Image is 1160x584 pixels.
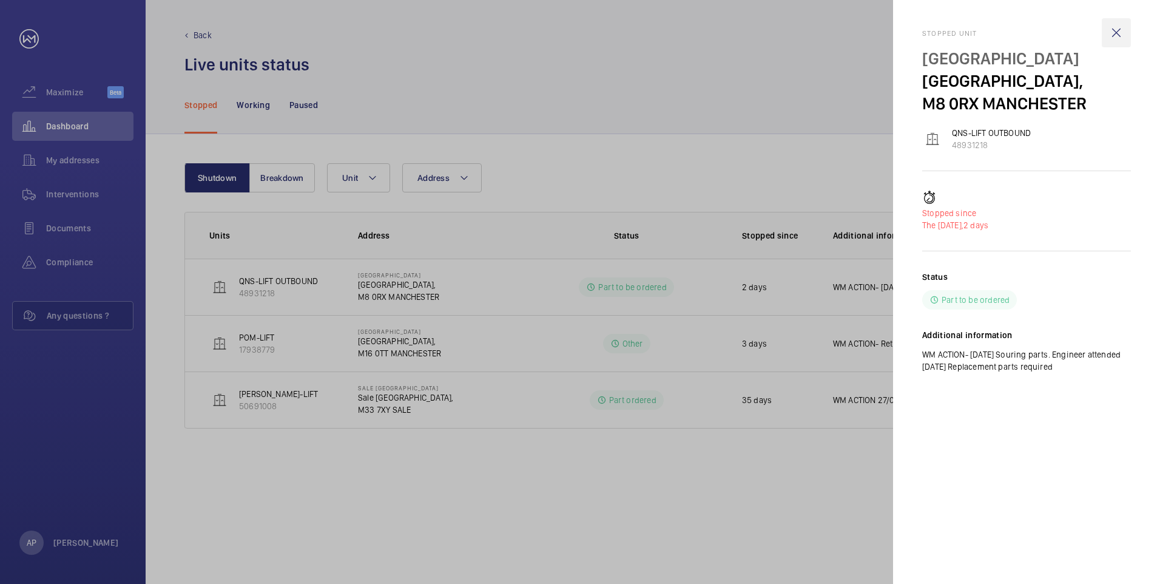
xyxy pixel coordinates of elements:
[922,47,1131,70] p: [GEOGRAPHIC_DATA]
[922,219,1131,231] p: 2 days
[922,329,1131,341] h2: Additional information
[922,92,1131,115] p: M8 0RX MANCHESTER
[925,132,940,146] img: elevator.svg
[922,70,1131,92] p: [GEOGRAPHIC_DATA],
[942,294,1010,306] p: Part to be ordered
[952,139,1031,151] p: 48931218
[922,220,963,230] span: The [DATE],
[922,207,1131,219] p: Stopped since
[922,348,1131,373] p: WM ACTION- [DATE] Souring parts. Engineer attended [DATE] Replacement parts required
[922,29,1131,38] h2: Stopped unit
[922,271,948,283] h2: Status
[952,127,1031,139] p: QNS-LIFT OUTBOUND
